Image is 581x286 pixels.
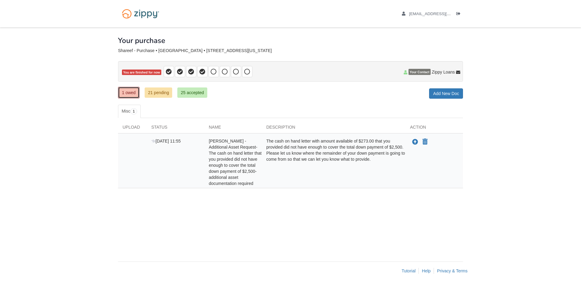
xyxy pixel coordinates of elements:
a: Misc [118,105,141,118]
div: Shareef - Purchase • [GEOGRAPHIC_DATA] • [STREET_ADDRESS][US_STATE] [118,48,463,53]
a: 21 pending [145,87,172,98]
a: Privacy & Terms [437,268,468,273]
a: Log out [456,12,463,18]
a: 25 accepted [177,87,207,98]
a: Help [422,268,431,273]
span: You are finished for now [122,70,161,75]
h1: Your purchase [118,37,165,44]
a: 1 owed [118,87,140,98]
div: The cash on hand letter with amount available of $273.00 that you provided did not have enough to... [262,138,405,186]
span: Your Contact [409,69,431,75]
img: Logo [118,6,163,21]
span: [DATE] 11:55 [151,139,181,143]
a: Tutorial [402,268,415,273]
span: Zippy Loans [432,69,455,75]
span: 1 [130,108,137,114]
span: ayeshashareef73@gmail.com [409,12,478,16]
span: [PERSON_NAME] - Additional Asset Request-The cash on hand letter that you provided did not have e... [209,139,261,186]
div: Action [405,124,463,133]
a: Add New Doc [429,88,463,99]
a: edit profile [402,12,478,18]
div: Name [204,124,262,133]
div: Description [262,124,405,133]
button: Declare Ayesha Shareef - Additional Asset Request-The cash on hand letter that you provided did n... [422,138,428,146]
div: Status [147,124,204,133]
div: Upload [118,124,147,133]
button: Upload Ayesha Shareef - Additional Asset Request-The cash on hand letter that you provided did no... [412,138,419,146]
